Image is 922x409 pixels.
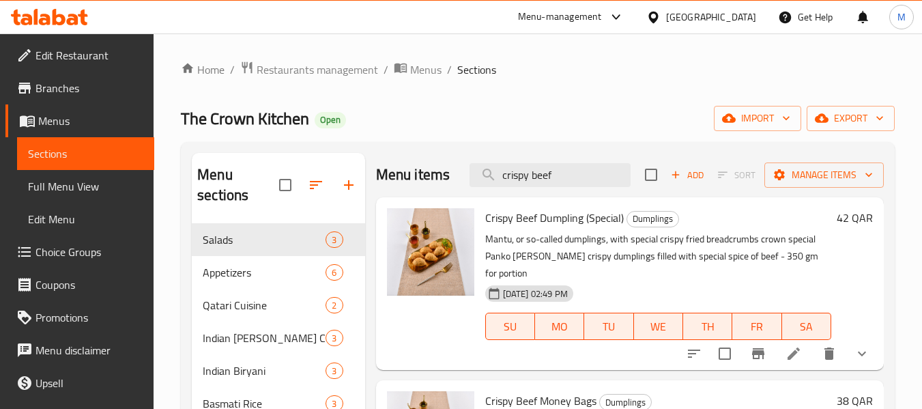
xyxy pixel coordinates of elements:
[203,330,326,346] span: Indian [PERSON_NAME] Combo
[203,363,326,379] span: Indian Biryani
[5,72,154,104] a: Branches
[326,234,342,246] span: 3
[637,160,665,189] span: Select section
[203,330,326,346] div: Indian Curry Combo
[192,223,364,256] div: Salads3
[807,106,895,131] button: export
[271,171,300,199] span: Select all sections
[326,365,342,378] span: 3
[725,110,790,127] span: import
[742,337,775,370] button: Branch-specific-item
[485,231,831,282] p: Mantu, or so-called dumplings, with special crispy fried breadcrumbs crown special Panko [PERSON_...
[35,342,143,358] span: Menu disclaimer
[786,345,802,362] a: Edit menu item
[665,165,709,186] span: Add item
[326,297,343,313] div: items
[854,345,870,362] svg: Show Choices
[491,317,530,337] span: SU
[376,165,450,185] h2: Menu items
[35,277,143,293] span: Coupons
[257,61,378,78] span: Restaurants management
[689,317,727,337] span: TH
[485,208,624,228] span: Crispy Beef Dumpling (Special)
[35,309,143,326] span: Promotions
[738,317,776,337] span: FR
[837,208,873,227] h6: 42 QAR
[665,165,709,186] button: Add
[17,170,154,203] a: Full Menu View
[775,167,873,184] span: Manage items
[485,313,535,340] button: SU
[813,337,846,370] button: delete
[387,208,474,296] img: Crispy Beef Dumpling (Special)
[5,268,154,301] a: Coupons
[38,113,143,129] span: Menus
[326,231,343,248] div: items
[326,330,343,346] div: items
[5,236,154,268] a: Choice Groups
[626,211,679,227] div: Dumplings
[315,114,346,126] span: Open
[710,339,739,368] span: Select to update
[203,297,326,313] span: Qatari Cuisine
[447,61,452,78] li: /
[818,110,884,127] span: export
[5,334,154,367] a: Menu disclaimer
[897,10,906,25] span: M
[28,145,143,162] span: Sections
[197,165,278,206] h2: Menu sections
[326,332,342,345] span: 3
[181,61,895,79] nav: breadcrumb
[627,211,678,227] span: Dumplings
[709,165,764,186] span: Select section first
[535,313,584,340] button: MO
[230,61,235,78] li: /
[470,163,631,187] input: search
[714,106,801,131] button: import
[732,313,781,340] button: FR
[326,266,342,279] span: 6
[17,137,154,170] a: Sections
[35,47,143,64] span: Edit Restaurant
[181,103,309,134] span: The Crown Kitchen
[326,264,343,281] div: items
[300,169,332,201] span: Sort sections
[457,61,496,78] span: Sections
[683,313,732,340] button: TH
[17,203,154,236] a: Edit Menu
[518,9,602,25] div: Menu-management
[590,317,628,337] span: TU
[541,317,579,337] span: MO
[410,61,442,78] span: Menus
[35,244,143,260] span: Choice Groups
[181,61,225,78] a: Home
[332,169,365,201] button: Add section
[203,264,326,281] span: Appetizers
[240,61,378,79] a: Restaurants management
[678,337,710,370] button: sort-choices
[384,61,388,78] li: /
[846,337,878,370] button: show more
[5,104,154,137] a: Menus
[5,39,154,72] a: Edit Restaurant
[192,322,364,354] div: Indian [PERSON_NAME] Combo3
[326,363,343,379] div: items
[394,61,442,79] a: Menus
[5,367,154,399] a: Upsell
[326,299,342,312] span: 2
[669,167,706,183] span: Add
[639,317,678,337] span: WE
[498,287,573,300] span: [DATE] 02:49 PM
[28,178,143,195] span: Full Menu View
[203,231,326,248] span: Salads
[28,211,143,227] span: Edit Menu
[35,80,143,96] span: Branches
[315,112,346,128] div: Open
[764,163,884,188] button: Manage items
[35,375,143,391] span: Upsell
[192,256,364,289] div: Appetizers6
